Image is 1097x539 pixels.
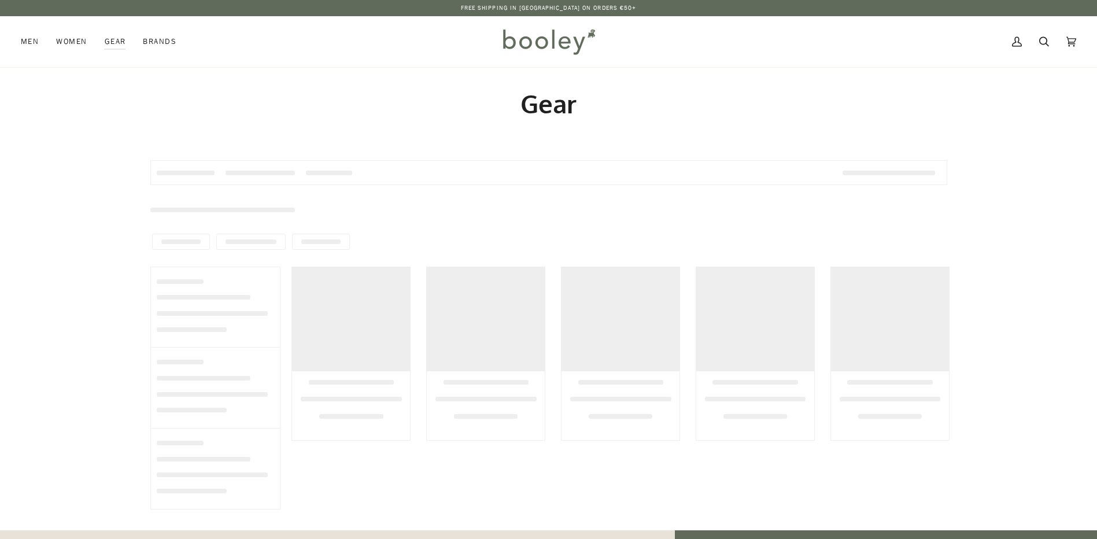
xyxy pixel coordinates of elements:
[498,25,599,58] img: Booley
[134,16,185,67] a: Brands
[56,36,87,47] span: Women
[105,36,126,47] span: Gear
[461,3,637,13] p: Free Shipping in [GEOGRAPHIC_DATA] on Orders €50+
[21,36,39,47] span: Men
[47,16,95,67] a: Women
[150,88,947,120] h1: Gear
[96,16,135,67] a: Gear
[21,16,47,67] a: Men
[143,36,176,47] span: Brands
